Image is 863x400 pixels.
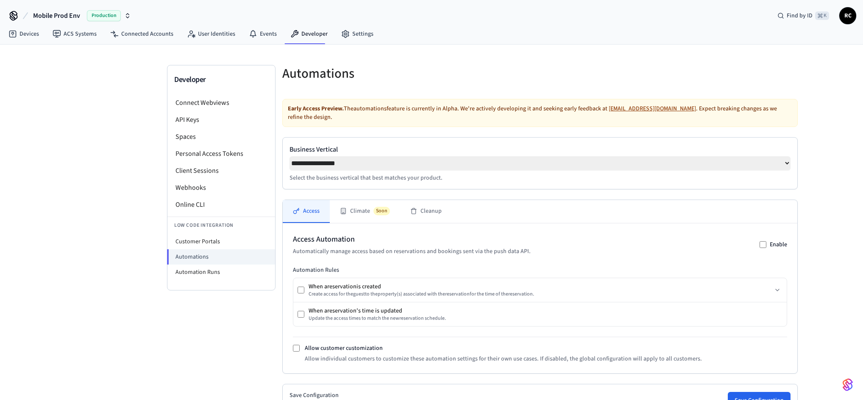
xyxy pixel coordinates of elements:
span: RC [840,8,855,23]
label: Business Vertical [290,144,791,155]
div: The automations feature is currently in Alpha. We're actively developing it and seeking early fee... [282,99,798,127]
li: API Keys [167,111,275,128]
li: Spaces [167,128,275,145]
li: Online CLI [167,196,275,213]
li: Personal Access Tokens [167,145,275,162]
a: Settings [334,26,380,42]
span: ⌘ K [815,11,829,20]
a: Devices [2,26,46,42]
button: RC [839,7,856,24]
h3: Automation Rules [293,266,787,274]
a: Events [242,26,284,42]
p: Select the business vertical that best matches your product. [290,174,791,182]
li: Automation Runs [167,265,275,280]
div: Create access for the guest to the property (s) associated with the reservation for the time of t... [309,291,534,298]
div: Update the access times to match the new reservation schedule. [309,315,446,322]
img: SeamLogoGradient.69752ec5.svg [843,378,853,392]
button: ClimateSoon [330,200,400,223]
button: Access [283,200,330,223]
div: When a reservation 's time is updated [309,307,446,315]
a: Developer [284,26,334,42]
a: [EMAIL_ADDRESS][DOMAIN_NAME] [609,104,696,113]
li: Connect Webviews [167,94,275,111]
li: Customer Portals [167,234,275,249]
strong: Early Access Preview. [288,104,344,113]
div: When a reservation is created [309,282,534,291]
a: Connected Accounts [103,26,180,42]
h2: Save Configuration [290,391,431,400]
span: Mobile Prod Env [33,11,80,21]
li: Automations [167,249,275,265]
h2: Access Automation [293,234,531,245]
button: Cleanup [400,200,452,223]
span: Production [87,10,121,21]
p: Automatically manage access based on reservations and bookings sent via the push data API. [293,247,531,256]
li: Client Sessions [167,162,275,179]
a: ACS Systems [46,26,103,42]
h3: Developer [174,74,268,86]
span: Soon [373,207,390,215]
label: Allow customer customization [305,344,383,352]
li: Low Code Integration [167,217,275,234]
li: Webhooks [167,179,275,196]
a: User Identities [180,26,242,42]
p: Allow individual customers to customize these automation settings for their own use cases. If dis... [305,355,702,363]
div: Find by ID⌘ K [771,8,836,23]
h5: Automations [282,65,535,82]
span: Find by ID [787,11,813,20]
label: Enable [770,240,787,249]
